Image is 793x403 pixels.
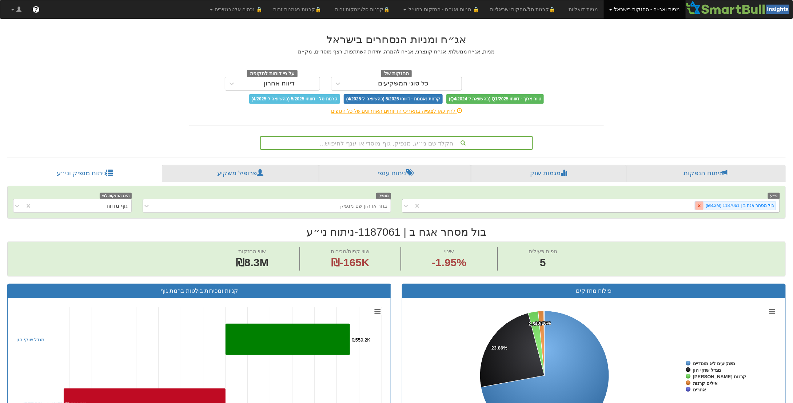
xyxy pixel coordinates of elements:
[376,193,391,199] span: מנפיק
[398,0,485,19] a: 🔒 מניות ואג״ח - החזקות בחו״ל
[7,165,162,182] a: ניתוח מנפיק וני״ע
[344,94,443,104] span: קרנות נאמנות - דיווחי 5/2025 (בהשוואה ל-4/2025)
[7,226,786,238] h2: בול מסחר אגח ב | 1187061 - ניתוח ני״ע
[184,107,609,115] div: לחץ כאן לצפייה בתאריכי הדיווחים האחרונים של כל הגופים
[189,33,604,45] h2: אג״ח ומניות הנסחרים בישראל
[693,380,718,386] tspan: אילים קרנות
[340,202,387,210] div: בחר או הזן שם מנפיק
[189,49,604,55] h5: מניות, אג״ח ממשלתי, אג״ח קונצרני, אג״ח להמרה, יחידות השתתפות, רצף מוסדיים, מק״מ
[529,321,542,327] tspan: 2.50%
[319,165,471,182] a: ניתוח ענפי
[485,0,563,19] a: 🔒קרנות סל/מחקות ישראליות
[444,248,454,254] span: שינוי
[27,0,45,19] a: ?
[538,320,551,326] tspan: 0.16%
[408,288,780,294] h3: פילוח מחזיקים
[238,248,266,254] span: שווי החזקות
[261,137,532,149] div: הקלד שם ני״ע, מנפיק, גוף מוסדי או ענף לחיפוש...
[491,345,508,351] tspan: 23.86%
[626,165,786,182] a: ניתוח הנפקות
[446,94,544,104] span: טווח ארוך - דיווחי Q1/2025 (בהשוואה ל-Q4/2024)
[107,202,128,210] div: גוף מדווח
[236,256,269,268] span: ₪8.3M
[604,0,686,19] a: מניות ואג״ח - החזקות בישראל
[529,255,557,271] span: 5
[162,165,319,182] a: פרופיל משקיע
[704,201,776,210] div: בול מסחר אגח ב | 1187061 (₪8.3M)
[693,374,746,379] tspan: [PERSON_NAME] קרנות
[331,256,370,268] span: ₪-165K
[535,320,549,326] tspan: 1.39%
[693,367,721,373] tspan: מגדל שוקי הון
[693,361,735,366] tspan: משקיעים לא מוסדיים
[352,337,371,343] tspan: ₪559.2K
[249,94,340,104] span: קרנות סל - דיווחי 5/2025 (בהשוואה ל-4/2025)
[378,80,429,87] div: כל סוגי המשקיעים
[100,193,132,199] span: הצג החזקות לפי
[330,0,398,19] a: 🔒קרנות סל/מחקות זרות
[264,80,295,87] div: דיווח אחרון
[686,0,793,15] img: Smartbull
[563,0,604,19] a: מניות דואליות
[768,193,780,199] span: ני״ע
[268,0,330,19] a: 🔒קרנות נאמנות זרות
[247,70,298,78] span: על פי דוחות לתקופה
[381,70,412,78] span: החזקות של
[529,248,557,254] span: גופים פעילים
[16,337,44,342] a: מגדל שוקי הון
[693,387,706,392] tspan: אחרים
[432,255,466,271] span: -1.95%
[331,248,370,254] span: שווי קניות/מכירות
[471,165,626,182] a: מגמות שוק
[204,0,268,19] a: 🔒 נכסים אלטרנטיבים
[34,6,38,13] span: ?
[13,288,385,294] h3: קניות ומכירות בולטות ברמת גוף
